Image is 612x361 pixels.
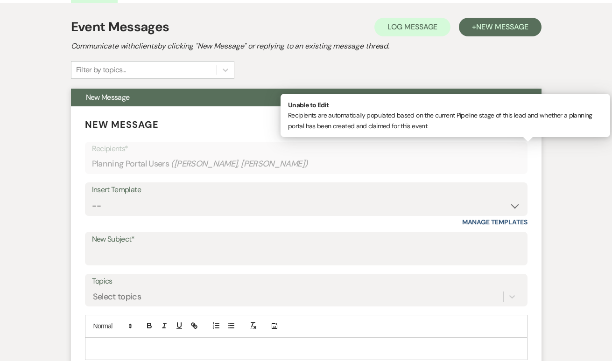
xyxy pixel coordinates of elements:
[92,275,521,288] label: Topics
[76,64,126,76] div: Filter by topics...
[374,18,450,36] button: Log Message
[462,218,528,226] a: Manage Templates
[71,17,169,37] h1: Event Messages
[476,22,528,32] span: New Message
[71,41,542,52] h2: Communicate with clients by clicking "New Message" or replying to an existing message thread.
[459,18,541,36] button: +New Message
[86,92,130,102] span: New Message
[171,158,308,170] span: ( [PERSON_NAME], [PERSON_NAME] )
[288,101,329,109] strong: Unable to Edit
[92,183,521,197] div: Insert Template
[85,118,159,131] span: New Message
[288,100,603,131] p: Recipients are automatically populated based on the current Pipeline stage of this lead and wheth...
[92,233,521,246] label: New Subject*
[92,143,521,155] p: Recipients*
[387,22,437,32] span: Log Message
[92,155,521,173] div: Planning Portal Users
[93,291,141,303] div: Select topics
